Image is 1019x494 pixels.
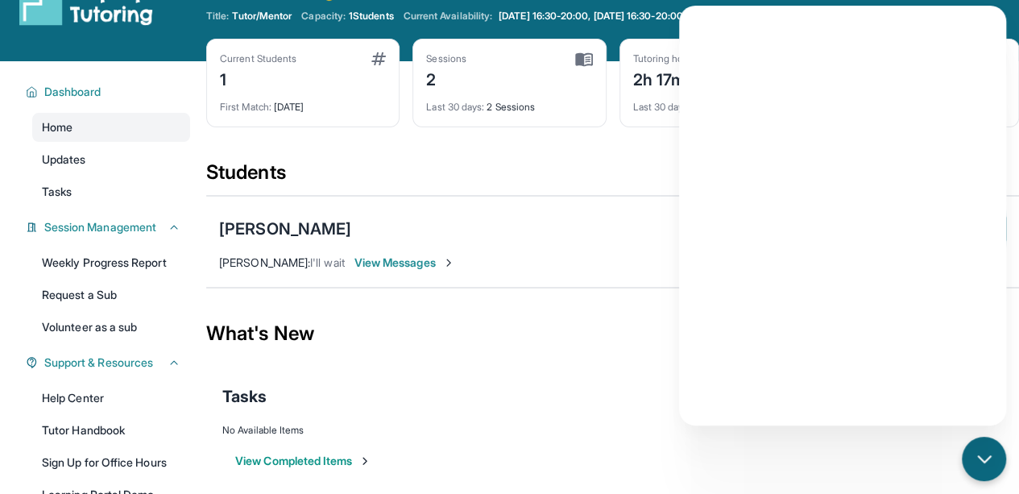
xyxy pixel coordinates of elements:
div: Sessions [426,52,466,65]
div: Current Students [220,52,296,65]
a: Tutor Handbook [32,416,190,445]
a: Request a Sub [32,280,190,309]
span: Support & Resources [44,355,153,371]
button: Support & Resources [38,355,180,371]
span: 1 Students [349,10,394,23]
div: 1 [220,65,296,91]
div: [PERSON_NAME] [219,218,351,240]
span: Tasks [42,184,72,200]
div: No Available Items [222,424,1003,437]
button: Dashboard [38,84,180,100]
img: card [371,52,386,65]
span: Last 30 days : [633,101,691,113]
span: I'll wait [310,255,345,269]
span: View Messages [354,255,455,271]
a: Sign Up for Office Hours [32,448,190,477]
div: 2 [426,65,466,91]
a: [DATE] 16:30-20:00, [DATE] 16:30-20:00 [495,10,686,23]
span: [DATE] 16:30-20:00, [DATE] 16:30-20:00 [499,10,683,23]
a: Home [32,113,190,142]
div: What's New [206,298,1019,369]
a: Volunteer as a sub [32,313,190,342]
a: Updates [32,145,190,174]
div: 2h 17m [633,91,799,114]
div: Students [206,160,1019,195]
span: Title: [206,10,229,23]
button: View Completed Items [235,453,371,469]
img: card [575,52,593,67]
span: [PERSON_NAME] : [219,255,310,269]
button: Session Management [38,219,180,235]
span: Updates [42,152,86,168]
a: Weekly Progress Report [32,248,190,277]
span: Current Availability: [404,10,492,23]
span: Session Management [44,219,156,235]
span: Last 30 days : [426,101,484,113]
div: Tutoring hours [633,52,698,65]
span: Capacity: [301,10,346,23]
a: Help Center [32,384,190,413]
span: Home [42,119,72,135]
img: Chevron-Right [442,256,455,269]
span: Tasks [222,385,267,408]
div: 2 Sessions [426,91,592,114]
iframe: Chatbot [679,6,1006,426]
div: 2h 17m [633,65,698,91]
span: First Match : [220,101,271,113]
div: [DATE] [220,91,386,114]
span: Dashboard [44,84,101,100]
a: Tasks [32,177,190,206]
span: Tutor/Mentor [232,10,292,23]
button: chat-button [962,437,1006,481]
